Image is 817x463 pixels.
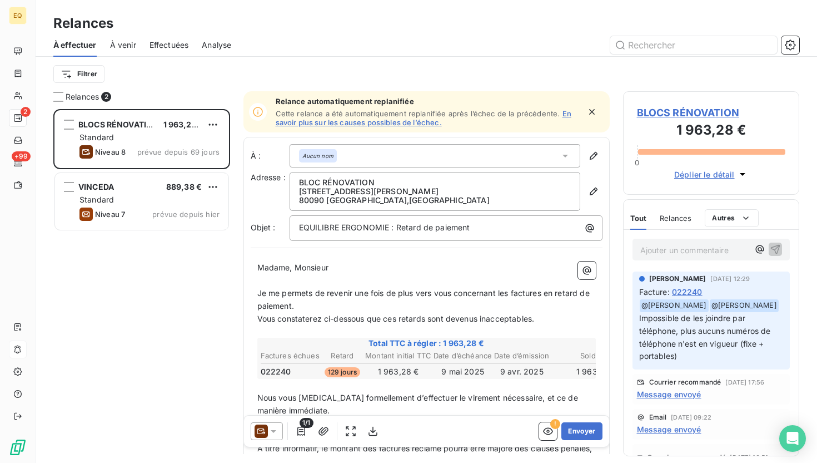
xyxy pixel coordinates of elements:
span: EQUILIBRE ERGONOMIE : Retard de paiement [299,223,470,232]
span: Relance automatiquement replanifiée [276,97,580,106]
p: [STREET_ADDRESS][PERSON_NAME] [299,187,571,196]
div: grid [53,109,230,463]
input: Rechercher [610,36,777,54]
span: Nous vous [MEDICAL_DATA] formellement d’effectuer le virement nécessaire, et ce de manière immédi... [257,393,580,415]
span: Niveau 7 [95,210,125,219]
button: Autres [705,209,759,227]
span: BLOCS RÉNOVATION [637,105,786,120]
span: 022240 [261,366,291,377]
th: Montant initial TTC [365,350,432,362]
span: [DATE] 17:56 [725,379,764,386]
span: Email [649,414,667,421]
span: Tout [630,214,647,223]
span: Standard [79,195,114,204]
span: 2 [21,107,31,117]
p: BLOC RÉNOVATION [299,178,571,187]
span: [DATE] 12:29 [710,275,750,282]
button: Filtrer [53,65,104,83]
span: [DATE] 09:22 [671,414,711,421]
th: Solde TTC [551,350,617,362]
span: Message envoyé [637,388,701,400]
span: Cette relance a été automatiquement replanifiée après l’échec de la précédente. [276,109,560,118]
span: 889,38 € [166,182,202,191]
td: 1 963,28 € [551,366,617,378]
button: Déplier le détail [671,168,751,181]
h3: 1 963,28 € [637,120,786,142]
td: 9 avr. 2025 [494,366,550,378]
span: +99 [12,151,31,161]
h3: Relances [53,13,113,33]
span: À venir [110,40,136,51]
span: 1 963,28 € [163,120,205,129]
span: 0 [635,158,639,167]
span: 1/1 [300,418,313,428]
th: Retard [321,350,363,362]
span: Relances [66,91,99,102]
span: Madame, Monsieur [257,263,328,272]
span: prévue depuis 69 jours [137,147,220,156]
span: Déplier le détail [674,169,735,180]
span: À effectuer [53,40,97,51]
th: Factures échues [260,350,320,362]
span: Impossible de les joindre par téléphone, plus aucuns numéros de téléphone n'est en vigueur (fixe ... [639,313,773,361]
span: Courrier recommandé [649,379,721,386]
span: Niveau 8 [95,147,126,156]
span: Standard [79,132,114,142]
span: Effectuées [150,40,189,51]
span: Relances [660,214,691,223]
span: Total TTC à régler : 1 963,28 € [259,338,594,349]
span: BLOCS RÉNOVATION [78,120,158,129]
em: Aucun nom [302,152,333,160]
span: Vous constaterez ci-dessous que ces retards sont devenus inacceptables. [257,314,535,323]
div: Open Intercom Messenger [779,425,806,452]
img: Logo LeanPay [9,439,27,456]
span: @ [PERSON_NAME] [640,299,709,312]
button: Envoyer [561,422,602,440]
label: À : [251,150,290,161]
div: EQ [9,7,27,24]
span: [DATE] 16:51 [730,454,768,461]
span: Message envoyé [637,423,701,435]
span: Je me permets de revenir une fois de plus vers vous concernant les factures en retard de paiement. [257,288,592,311]
span: prévue depuis hier [152,210,220,219]
td: 1 963,28 € [365,366,432,378]
span: Analyse [202,40,231,51]
span: Objet : [251,223,276,232]
th: Date d’émission [494,350,550,362]
span: [PERSON_NAME] [649,274,706,284]
p: 80090 [GEOGRAPHIC_DATA] , [GEOGRAPHIC_DATA] [299,196,571,205]
span: 2 [101,92,111,102]
span: Adresse : [251,173,286,182]
th: Date d’échéance [433,350,492,362]
span: @ [PERSON_NAME] [710,299,779,312]
span: Courrier recommandé [647,453,727,462]
span: Facture : [639,286,670,298]
a: En savoir plus sur les causes possibles de l’échec. [276,109,571,127]
span: 022240 [672,286,703,298]
td: 9 mai 2025 [433,366,492,378]
span: VINCEDA [78,182,114,191]
span: 129 jours [325,367,360,377]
